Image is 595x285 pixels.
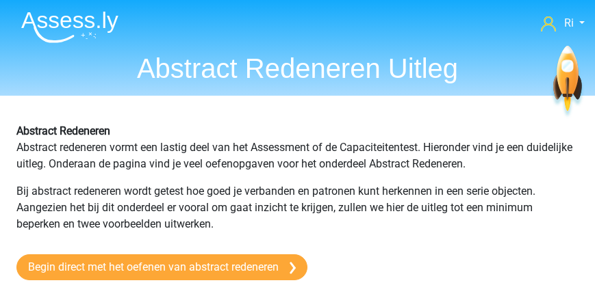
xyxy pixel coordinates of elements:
[16,123,579,172] p: Abstract redeneren vormt een lastig deel van het Assessment of de Capaciteitentest. Hieronder vin...
[550,46,585,119] img: spaceship.7d73109d6933.svg
[290,262,296,274] img: arrow-right.e5bd35279c78.svg
[16,254,307,280] a: Begin direct met het oefenen van abstract redeneren
[541,15,585,31] a: Ri
[564,16,574,29] span: Ri
[16,183,579,232] p: Bij abstract redeneren wordt getest hoe goed je verbanden en patronen kunt herkennen in een serie...
[21,11,118,43] img: Assessly
[16,124,110,137] b: Abstract Redeneren
[10,52,585,85] h1: Abstract Redeneren Uitleg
